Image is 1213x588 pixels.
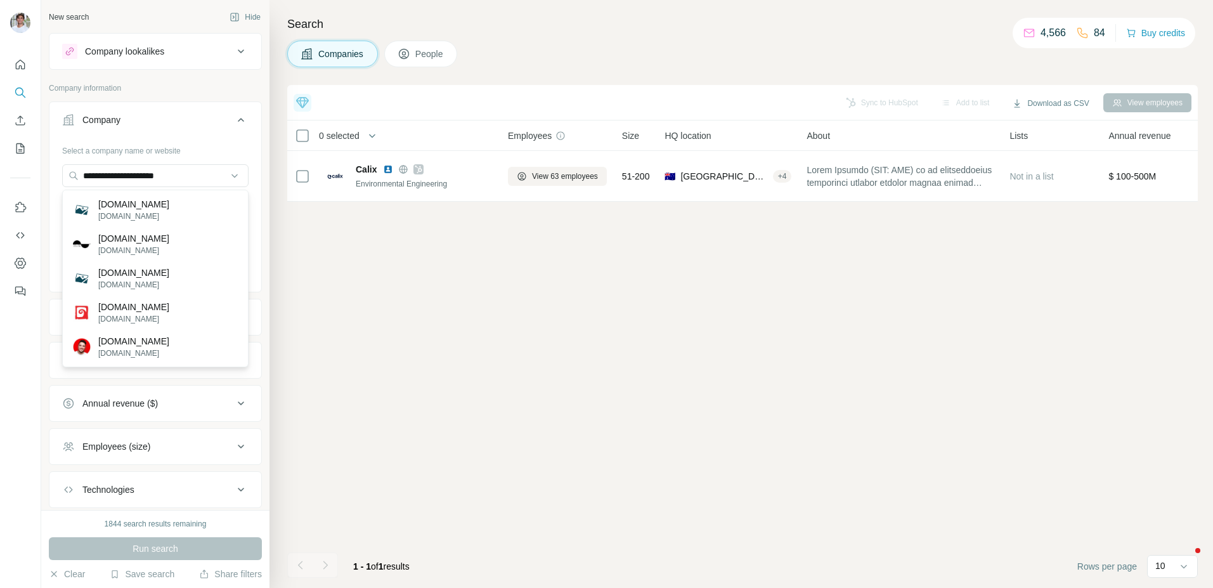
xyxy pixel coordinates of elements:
span: HQ location [665,129,711,142]
button: HQ location [49,345,261,376]
span: People [415,48,444,60]
p: [DOMAIN_NAME] [98,245,169,256]
img: jonathancalix.com [73,338,91,356]
img: Avatar [10,13,30,33]
button: Download as CSV [1003,94,1098,113]
p: [DOMAIN_NAME] [98,232,169,245]
span: results [353,561,410,572]
p: [DOMAIN_NAME] [98,211,169,222]
img: thecalix.com [73,235,91,253]
div: Environmental Engineering [356,178,493,190]
div: Technologies [82,483,134,496]
div: New search [49,11,89,23]
button: Company [49,105,261,140]
img: Logo of Calix [325,166,346,186]
p: 84 [1094,25,1105,41]
span: [GEOGRAPHIC_DATA], [GEOGRAPHIC_DATA] [680,170,767,183]
span: 🇦🇺 [665,170,675,183]
p: [DOMAIN_NAME] [98,279,169,291]
button: Industry [49,302,261,332]
p: Company information [49,82,262,94]
span: 1 - 1 [353,561,371,572]
span: 0 selected [319,129,360,142]
span: $ 100-500M [1108,171,1156,181]
span: View 63 employees [532,171,598,182]
span: About [807,129,830,142]
img: radicalix.com [73,304,91,322]
button: View 63 employees [508,167,607,186]
p: 10 [1155,559,1165,572]
img: LinkedIn logo [383,164,393,174]
button: Enrich CSV [10,109,30,132]
div: Annual revenue ($) [82,397,158,410]
span: 51-200 [622,170,650,183]
button: Employees (size) [49,431,261,462]
button: Save search [110,568,174,580]
span: 1 [379,561,384,572]
p: [DOMAIN_NAME] [98,266,169,279]
div: Employees (size) [82,440,150,453]
button: Search [10,81,30,104]
span: Companies [318,48,365,60]
button: Use Surfe API [10,224,30,247]
div: + 4 [773,171,792,182]
button: Dashboard [10,252,30,275]
span: Calix [356,163,377,176]
p: [DOMAIN_NAME] [98,335,169,348]
button: Company lookalikes [49,36,261,67]
span: Not in a list [1009,171,1053,181]
p: [DOMAIN_NAME] [98,313,169,325]
button: Feedback [10,280,30,303]
span: Employees [508,129,552,142]
p: 4,566 [1041,25,1066,41]
div: Select a company name or website [62,140,249,157]
span: Rows per page [1077,560,1137,573]
span: Size [622,129,639,142]
iframe: Intercom live chat [1170,545,1200,575]
span: Annual revenue [1108,129,1171,142]
button: Quick start [10,53,30,76]
h4: Search [287,15,1198,33]
p: [DOMAIN_NAME] [98,301,169,313]
button: My lists [10,137,30,160]
img: calix.com.pl [73,201,91,219]
button: Hide [221,8,269,27]
button: Share filters [199,568,262,580]
button: Buy credits [1126,24,1185,42]
span: Lists [1009,129,1028,142]
div: Company lookalikes [85,45,164,58]
div: Company [82,114,120,126]
span: Lorem Ipsumdo (SIT: AME) co ad elitseddoeius temporinci utlabor etdolor magnaa enimad minimvenia ... [807,164,994,189]
button: Technologies [49,474,261,505]
img: miracalix.com [73,270,91,287]
p: [DOMAIN_NAME] [98,198,169,211]
p: [DOMAIN_NAME] [98,348,169,359]
button: Clear [49,568,85,580]
button: Annual revenue ($) [49,388,261,419]
button: Use Surfe on LinkedIn [10,196,30,219]
div: 1844 search results remaining [105,518,207,530]
span: of [371,561,379,572]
